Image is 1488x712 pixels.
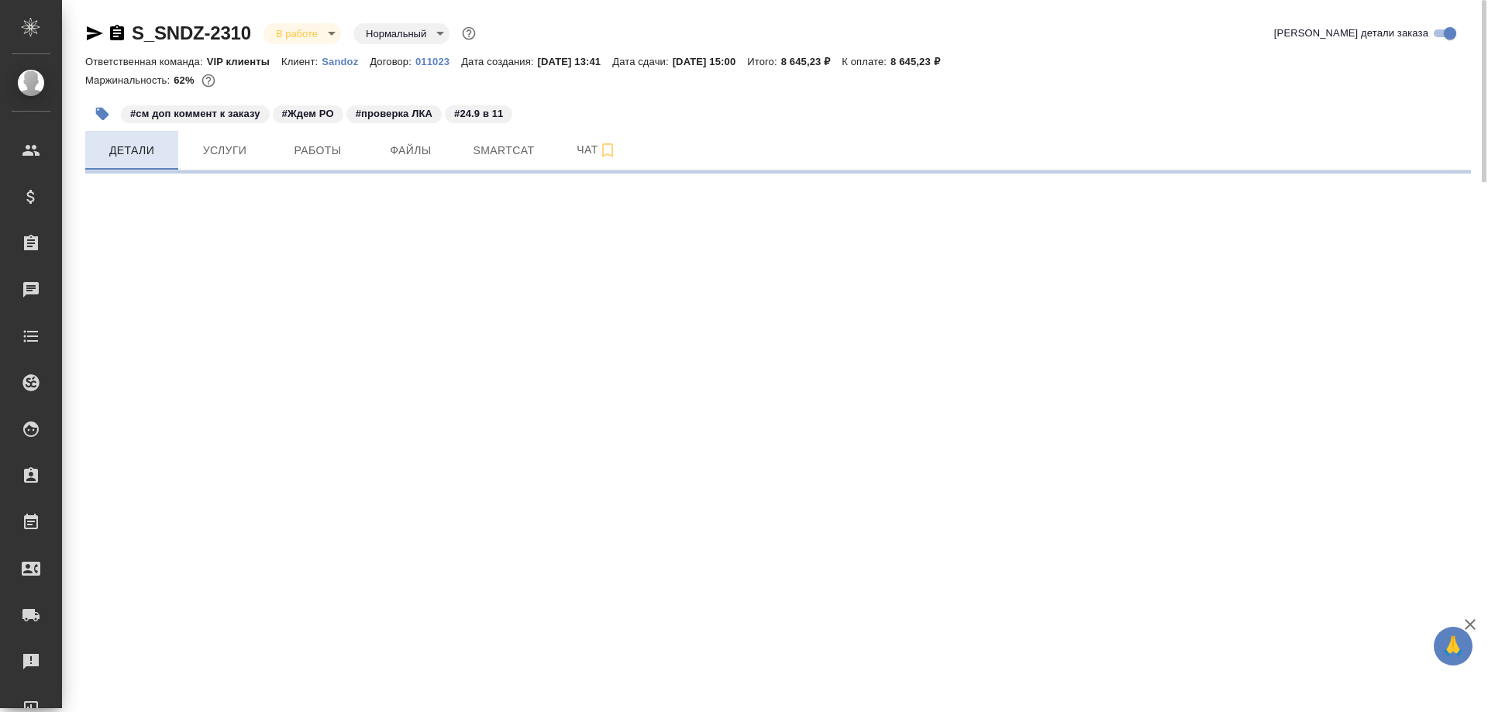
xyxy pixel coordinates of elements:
span: Услуги [188,141,262,160]
span: 🙏 [1440,630,1466,662]
button: Добавить тэг [85,97,119,131]
span: Smartcat [467,141,541,160]
p: VIP клиенты [207,56,281,67]
button: Скопировать ссылку [108,24,126,43]
p: Итого: [747,56,780,67]
p: 62% [174,74,198,86]
p: #Ждем РО [282,106,334,122]
span: 24.9 в 11 [443,106,514,119]
button: В работе [271,27,322,40]
button: Доп статусы указывают на важность/срочность заказа [459,23,479,43]
span: Ждем РО [271,106,345,119]
p: 8 645,23 ₽ [781,56,842,67]
p: [DATE] 13:41 [538,56,613,67]
span: проверка ЛКА [345,106,443,119]
span: [PERSON_NAME] детали заказа [1274,26,1428,41]
p: 011023 [415,56,461,67]
p: Sandoz [322,56,370,67]
p: Дата создания: [461,56,537,67]
p: Дата сдачи: [612,56,672,67]
p: [DATE] 15:00 [673,56,748,67]
button: Нормальный [361,27,431,40]
span: Работы [281,141,355,160]
a: 011023 [415,54,461,67]
button: 🙏 [1434,627,1472,666]
span: Файлы [374,141,448,160]
p: Договор: [370,56,415,67]
p: Клиент: [281,56,322,67]
p: #проверка ЛКА [356,106,432,122]
p: #24.9 в 11 [454,106,503,122]
div: В работе [263,23,341,44]
p: К оплате: [842,56,890,67]
p: Ответственная команда: [85,56,207,67]
p: Маржинальность: [85,74,174,86]
a: Sandoz [322,54,370,67]
button: 2767.19 RUB; [198,71,219,91]
svg: Подписаться [598,141,617,160]
span: Детали [95,141,169,160]
span: Чат [560,140,634,160]
div: В работе [353,23,449,44]
a: S_SNDZ-2310 [132,22,251,43]
p: 8 645,23 ₽ [890,56,952,67]
p: #см доп коммент к заказу [130,106,260,122]
button: Скопировать ссылку для ЯМессенджера [85,24,104,43]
